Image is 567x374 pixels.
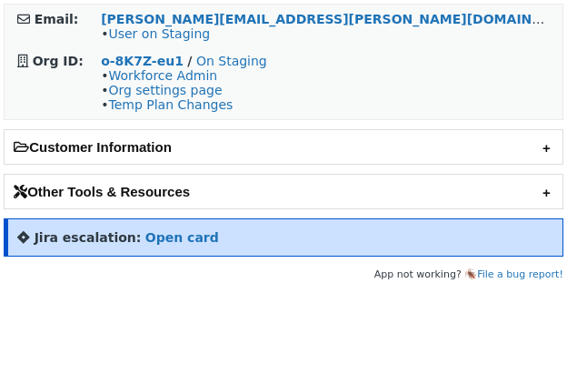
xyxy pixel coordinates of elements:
a: Org settings page [108,83,222,97]
strong: Org ID: [33,54,84,68]
strong: Jira escalation: [35,230,142,245]
h2: Other Tools & Resources [5,175,562,208]
a: File a bug report! [477,268,563,280]
a: o-8K7Z-eu1 [101,54,184,68]
strong: / [187,54,192,68]
a: Open card [145,230,219,245]
footer: App not working? 🪳 [4,266,563,284]
a: Workforce Admin [108,68,217,83]
a: Temp Plan Changes [108,97,233,112]
h2: Customer Information [5,130,562,164]
strong: Email: [35,12,79,26]
span: • • • [101,68,233,112]
a: On Staging [196,54,267,68]
a: User on Staging [108,26,210,41]
span: • [101,26,210,41]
